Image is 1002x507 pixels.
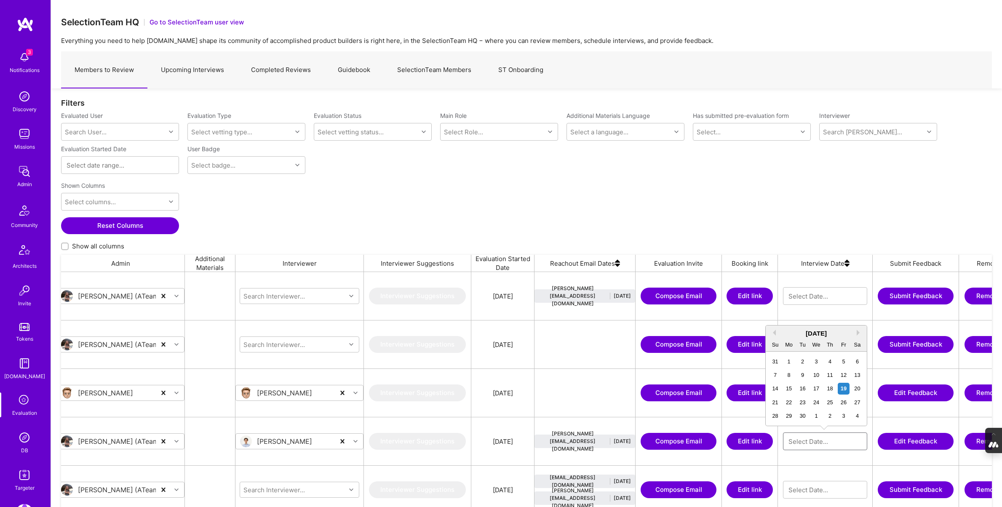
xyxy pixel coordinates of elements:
[852,369,863,381] div: Choose Saturday, September 13th, 2025
[353,439,358,443] i: icon Chevron
[440,112,558,120] label: Main Role
[14,241,35,262] img: Architects
[471,255,534,272] div: Evaluation Started Date
[17,180,32,189] div: Admin
[493,437,513,446] div: [DATE]
[422,130,426,134] i: icon Chevron
[61,484,73,496] img: User Avatar
[824,397,836,408] div: Choose Thursday, September 25th, 2025
[797,383,808,394] div: Choose Tuesday, September 16th, 2025
[566,112,650,120] label: Additional Materials Language
[493,292,513,301] div: [DATE]
[727,481,773,498] button: Edit link
[539,474,607,489] div: [EMAIL_ADDRESS][DOMAIN_NAME]
[235,255,364,272] div: Interviewer
[61,181,105,189] label: Shown Columns
[722,255,778,272] div: Booking link
[26,49,33,56] span: 3
[788,437,862,446] input: Select Date...
[783,383,795,394] div: Choose Monday, September 15th, 2025
[927,130,931,134] i: icon Chevron
[844,255,850,272] img: sort
[878,384,954,401] button: Edit Feedback
[493,340,513,349] div: [DATE]
[15,483,35,492] div: Targeter
[493,486,513,494] div: [DATE]
[65,128,107,136] div: Search User...
[878,481,954,498] button: Submit Feedback
[766,329,867,338] div: [DATE]
[12,408,37,417] div: Evaluation
[852,339,863,350] div: Sa
[61,99,992,107] div: Filters
[384,52,485,88] a: SelectionTeam Members
[824,383,836,394] div: Choose Thursday, September 18th, 2025
[240,387,252,399] img: User Avatar
[783,397,795,408] div: Choose Monday, September 22nd, 2025
[615,255,620,272] img: sort
[727,384,773,401] button: Edit link
[16,88,33,105] img: discovery
[56,255,185,272] div: Admin
[191,128,252,136] div: Select vetting type...
[810,369,822,381] div: Choose Wednesday, September 10th, 2025
[10,66,40,75] div: Notifications
[16,282,33,299] img: Invite
[783,410,795,422] div: Choose Monday, September 29th, 2025
[349,294,353,298] i: icon Chevron
[810,397,822,408] div: Choose Wednesday, September 24th, 2025
[614,478,631,485] div: [DATE]
[797,369,808,381] div: Choose Tuesday, September 9th, 2025
[16,429,33,446] img: Admin Search
[727,288,773,304] button: Edit link
[838,397,849,408] div: Choose Friday, September 26th, 2025
[61,145,179,153] label: Evaluation Started Date
[838,383,849,394] div: Choose Friday, September 19th, 2025
[824,369,836,381] div: Choose Thursday, September 11th, 2025
[783,356,795,367] div: Choose Monday, September 1st, 2025
[878,288,954,304] button: Submit Feedback
[641,433,716,450] button: Compose Email
[824,339,836,350] div: Th
[174,342,179,347] i: icon Chevron
[16,49,33,66] img: bell
[61,290,73,302] img: User Avatar
[174,294,179,298] i: icon Chevron
[191,161,235,170] div: Select badge...
[16,163,33,180] img: admin teamwork
[369,433,466,450] button: Interviewer Suggestions
[539,430,607,453] div: [PERSON_NAME][EMAIL_ADDRESS][DOMAIN_NAME]
[185,255,235,272] div: Additional Materials
[878,336,954,353] a: Submit Feedback
[174,391,179,395] i: icon Chevron
[824,356,836,367] div: Choose Thursday, September 4th, 2025
[878,433,954,450] button: Edit Feedback
[61,112,179,120] label: Evaluated User
[852,383,863,394] div: Choose Saturday, September 20th, 2025
[16,125,33,142] img: teamwork
[240,435,252,447] img: User Avatar
[801,130,805,134] i: icon Chevron
[614,494,631,502] div: [DATE]
[13,262,37,270] div: Architects
[852,356,863,367] div: Choose Saturday, September 6th, 2025
[485,52,557,88] a: ST Onboarding
[369,336,466,353] button: Interviewer Suggestions
[693,112,789,120] label: Has submitted pre-evaluation form
[353,391,358,395] i: icon Chevron
[770,339,781,350] div: Su
[819,112,937,120] label: Interviewer
[16,467,33,483] img: Skill Targeter
[61,217,179,234] button: Reset Columns
[314,112,361,120] label: Evaluation Status
[548,130,552,134] i: icon Chevron
[61,387,73,399] img: User Avatar
[72,242,124,251] span: Show all columns
[187,145,220,153] label: User Badge
[852,397,863,408] div: Choose Saturday, September 27th, 2025
[614,438,631,445] div: [DATE]
[16,355,33,372] img: guide book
